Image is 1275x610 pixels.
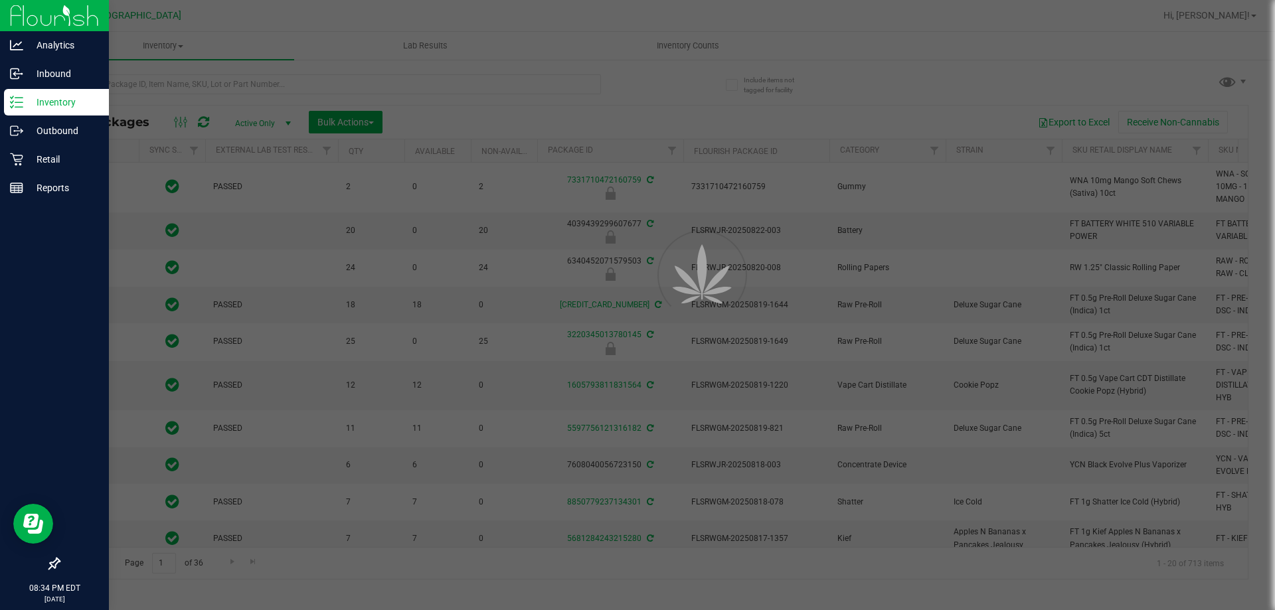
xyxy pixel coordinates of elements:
inline-svg: Retail [10,153,23,166]
inline-svg: Analytics [10,38,23,52]
inline-svg: Reports [10,181,23,194]
inline-svg: Inbound [10,67,23,80]
p: Inventory [23,94,103,110]
p: Analytics [23,37,103,53]
p: Reports [23,180,103,196]
p: Outbound [23,123,103,139]
p: Inbound [23,66,103,82]
p: [DATE] [6,594,103,604]
p: 08:34 PM EDT [6,582,103,594]
p: Retail [23,151,103,167]
inline-svg: Outbound [10,124,23,137]
iframe: Resource center [13,504,53,544]
inline-svg: Inventory [10,96,23,109]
